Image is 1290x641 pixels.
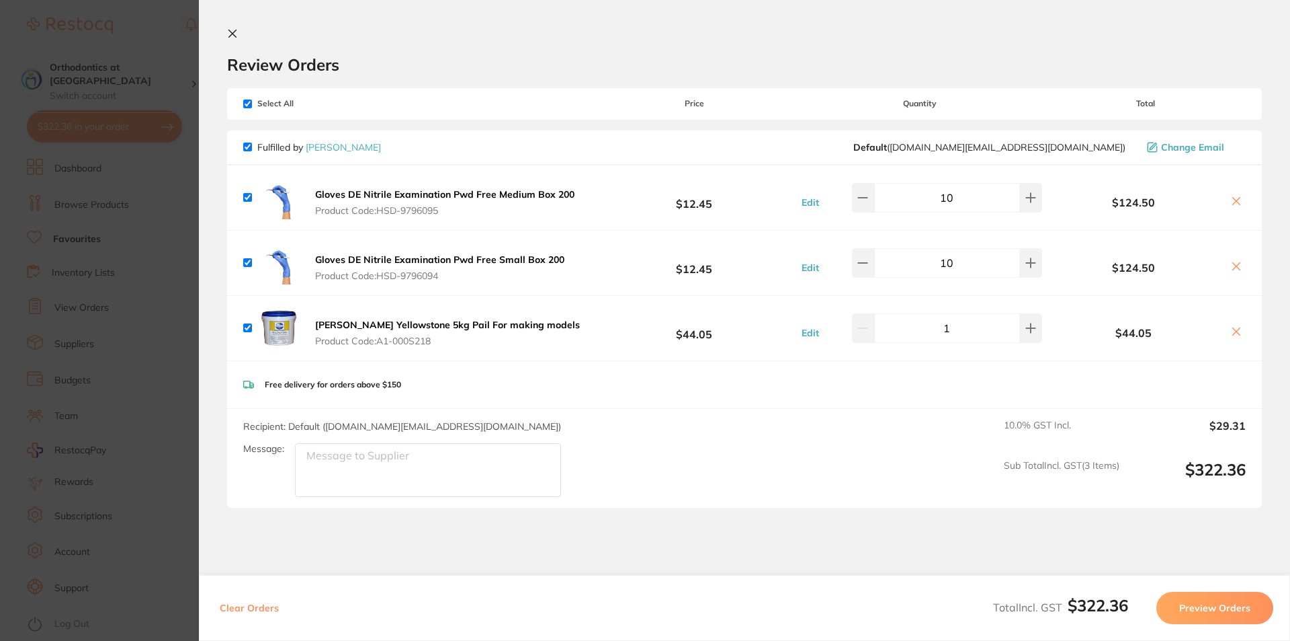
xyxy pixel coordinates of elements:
button: [PERSON_NAME] Yellowstone 5kg Pail For making models Product Code:A1-000S218 [311,319,584,347]
img: d2o0a2g5NQ [257,307,300,350]
b: $124.50 [1045,262,1221,274]
span: customer.care@henryschein.com.au [853,142,1125,153]
h2: Review Orders [227,54,1262,75]
button: Gloves DE Nitrile Examination Pwd Free Small Box 200 Product Code:HSD-9796094 [311,254,568,282]
span: Price [594,99,794,108]
p: Free delivery for orders above $150 [265,380,401,389]
b: $12.45 [594,185,794,210]
a: [PERSON_NAME] [306,141,381,153]
output: $29.31 [1130,420,1246,449]
button: Preview Orders [1156,592,1273,624]
span: Total [1045,99,1246,108]
b: $44.05 [1045,327,1221,339]
span: 10.0 % GST Incl. [1004,420,1119,449]
b: [PERSON_NAME] Yellowstone 5kg Pail For making models [315,319,580,331]
b: $322.36 [1068,595,1128,615]
span: Select All [243,99,378,108]
span: Product Code: A1-000S218 [315,336,580,346]
button: Gloves DE Nitrile Examination Pwd Free Medium Box 200 Product Code:HSD-9796095 [311,188,578,217]
img: MnJjeWdrMw [257,241,300,285]
span: Product Code: HSD-9796095 [315,205,574,216]
span: Total Incl. GST [993,601,1128,614]
span: Quantity [795,99,1045,108]
img: cGY4bWc2Mw [257,176,300,219]
button: Edit [798,196,823,209]
button: Edit [798,262,823,274]
b: Default [853,141,887,153]
b: Gloves DE Nitrile Examination Pwd Free Medium Box 200 [315,188,574,200]
span: Recipient: Default ( [DOMAIN_NAME][EMAIL_ADDRESS][DOMAIN_NAME] ) [243,420,561,432]
span: Product Code: HSD-9796094 [315,270,564,281]
button: Edit [798,327,823,339]
b: $12.45 [594,250,794,275]
button: Change Email [1143,141,1246,153]
output: $322.36 [1130,460,1246,497]
button: Clear Orders [216,592,283,624]
b: $44.05 [594,315,794,340]
span: Sub Total Incl. GST ( 3 Items) [1004,460,1119,497]
b: $124.50 [1045,196,1221,209]
span: Change Email [1161,142,1224,153]
label: Message: [243,443,284,455]
b: Gloves DE Nitrile Examination Pwd Free Small Box 200 [315,254,564,266]
p: Fulfilled by [257,142,381,153]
